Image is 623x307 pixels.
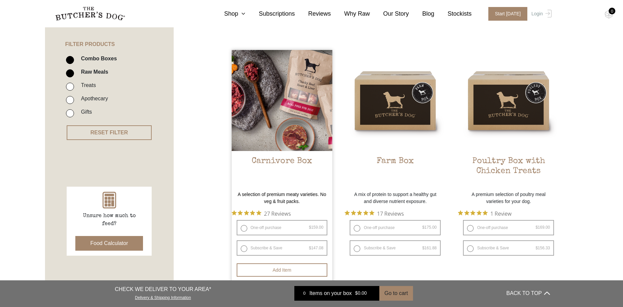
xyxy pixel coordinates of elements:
img: TBD_Cart-Empty.png [605,10,613,19]
span: $ [536,246,538,250]
p: CHECK WE DELIVER TO YOUR AREA* [115,285,211,293]
a: Carnivore Box [232,50,333,188]
label: Raw Meals [78,67,108,76]
h2: Farm Box [345,156,446,188]
a: Subscriptions [245,9,295,18]
span: 27 Reviews [264,208,291,218]
bdi: 156.33 [536,246,550,250]
a: Shop [211,9,245,18]
label: Gifts [78,107,92,116]
p: A selection of premium meaty varieties. No veg & fruit packs. [232,191,333,205]
img: Farm Box [345,50,446,151]
button: RESET FILTER [67,125,152,140]
label: One-off purchase [350,220,441,235]
span: Items on your box [309,289,352,297]
a: Start [DATE] [482,7,530,21]
label: Apothecary [78,94,108,103]
button: BACK TO TOP [506,285,550,301]
button: Rated 4.9 out of 5 stars from 27 reviews. Jump to reviews. [232,208,291,218]
a: Reviews [295,9,331,18]
label: Subscribe & Save [237,240,328,256]
a: Delivery & Shipping Information [135,294,191,300]
div: 0 [299,290,309,297]
span: $ [309,246,311,250]
bdi: 169.00 [536,225,550,230]
a: Farm BoxFarm Box [345,50,446,188]
a: Our Story [370,9,409,18]
span: 1 Review [490,208,512,218]
span: $ [309,225,311,230]
bdi: 175.00 [422,225,437,230]
span: $ [355,291,358,296]
bdi: 0.00 [355,291,367,296]
bdi: 147.08 [309,246,323,250]
a: Stockists [434,9,472,18]
label: Subscribe & Save [463,240,554,256]
a: 0 Items on your box $0.00 [294,286,379,301]
bdi: 159.00 [309,225,323,230]
button: Food Calculator [75,236,143,251]
p: A mix of protein to support a healthy gut and diverse nutrient exposure. [345,191,446,205]
label: Treats [78,81,96,90]
label: Combo Boxes [78,54,117,63]
h4: FILTER PRODUCTS [45,17,174,47]
p: Unsure how much to feed? [76,212,143,228]
span: $ [536,225,538,230]
a: Why Raw [331,9,370,18]
div: 0 [609,8,615,14]
button: Add item [237,263,328,277]
button: Go to cart [379,286,413,301]
button: Rated 5 out of 5 stars from 1 reviews. Jump to reviews. [458,208,512,218]
button: Rated 4.9 out of 5 stars from 17 reviews. Jump to reviews. [345,208,404,218]
a: Blog [409,9,434,18]
p: A premium selection of poultry meal varieties for your dog. [458,191,559,205]
label: One-off purchase [463,220,554,235]
label: One-off purchase [237,220,328,235]
label: Subscribe & Save [350,240,441,256]
span: $ [422,246,425,250]
h2: Poultry Box with Chicken Treats [458,156,559,188]
h2: Carnivore Box [232,156,333,188]
a: Poultry Box with Chicken TreatsPoultry Box with Chicken Treats [458,50,559,188]
span: $ [422,225,425,230]
a: Login [530,7,551,21]
bdi: 161.88 [422,246,437,250]
img: Poultry Box with Chicken Treats [458,50,559,151]
span: Start [DATE] [488,7,528,21]
span: 17 Reviews [377,208,404,218]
